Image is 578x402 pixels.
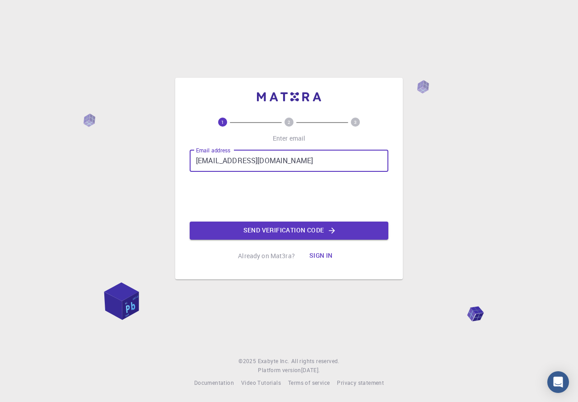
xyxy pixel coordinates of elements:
[220,179,358,214] iframe: reCAPTCHA
[302,247,340,265] button: Sign in
[301,366,320,375] a: [DATE].
[241,378,281,388] a: Video Tutorials
[288,379,330,386] span: Terms of service
[301,366,320,374] span: [DATE] .
[273,134,306,143] p: Enter email
[288,378,330,388] a: Terms of service
[196,147,230,154] label: Email address
[258,366,301,375] span: Platform version
[291,357,340,366] span: All rights reserved.
[258,357,289,364] span: Exabyte Inc.
[190,222,388,240] button: Send verification code
[238,357,257,366] span: © 2025
[354,119,357,125] text: 3
[194,379,234,386] span: Documentation
[547,371,569,393] div: Open Intercom Messenger
[288,119,290,125] text: 2
[337,378,384,388] a: Privacy statement
[241,379,281,386] span: Video Tutorials
[221,119,224,125] text: 1
[337,379,384,386] span: Privacy statement
[258,357,289,366] a: Exabyte Inc.
[194,378,234,388] a: Documentation
[238,251,295,260] p: Already on Mat3ra?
